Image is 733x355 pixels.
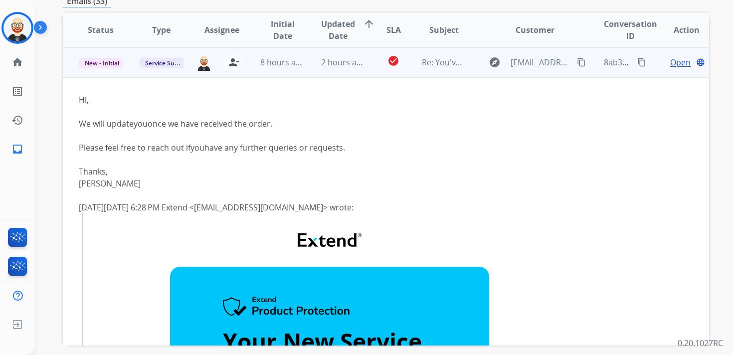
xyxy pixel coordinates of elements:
[260,18,304,42] span: Initial Date
[79,118,572,189] div: We will update once we have received the order. Please feel free to reach out if have any further...
[321,18,355,42] span: Updated Date
[489,56,501,68] mat-icon: explore
[604,18,657,42] span: Conversation ID
[196,54,212,71] img: agent-avatar
[79,201,572,213] div: [DATE][DATE] 6:28 PM Extend < > wrote:
[190,142,204,153] span: you
[577,58,586,67] mat-icon: content_copy
[223,297,351,318] img: Extend Product Protection
[228,56,240,68] mat-icon: person_remove
[152,24,171,36] span: Type
[363,18,375,30] mat-icon: arrow_upward
[11,114,23,126] mat-icon: history
[386,24,401,36] span: SLA
[648,12,709,47] th: Action
[678,337,723,349] p: 0.20.1027RC
[204,24,239,36] span: Assignee
[516,24,554,36] span: Customer
[134,118,148,129] span: you
[3,14,31,42] img: avatar
[429,24,459,36] span: Subject
[321,57,366,68] span: 2 hours ago
[260,57,305,68] span: 8 hours ago
[11,56,23,68] mat-icon: home
[11,85,23,97] mat-icon: list_alt
[670,56,691,68] span: Open
[194,202,323,213] a: [EMAIL_ADDRESS][DOMAIN_NAME]
[637,58,646,67] mat-icon: content_copy
[298,233,362,247] img: Extend Logo
[79,58,125,68] span: New - Initial
[387,55,399,67] mat-icon: check_circle
[79,94,572,106] div: Hi,
[11,143,23,155] mat-icon: inbox
[88,24,114,36] span: Status
[139,58,196,68] span: Service Support
[696,58,705,67] mat-icon: language
[511,56,571,68] span: [EMAIL_ADDRESS][DOMAIN_NAME]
